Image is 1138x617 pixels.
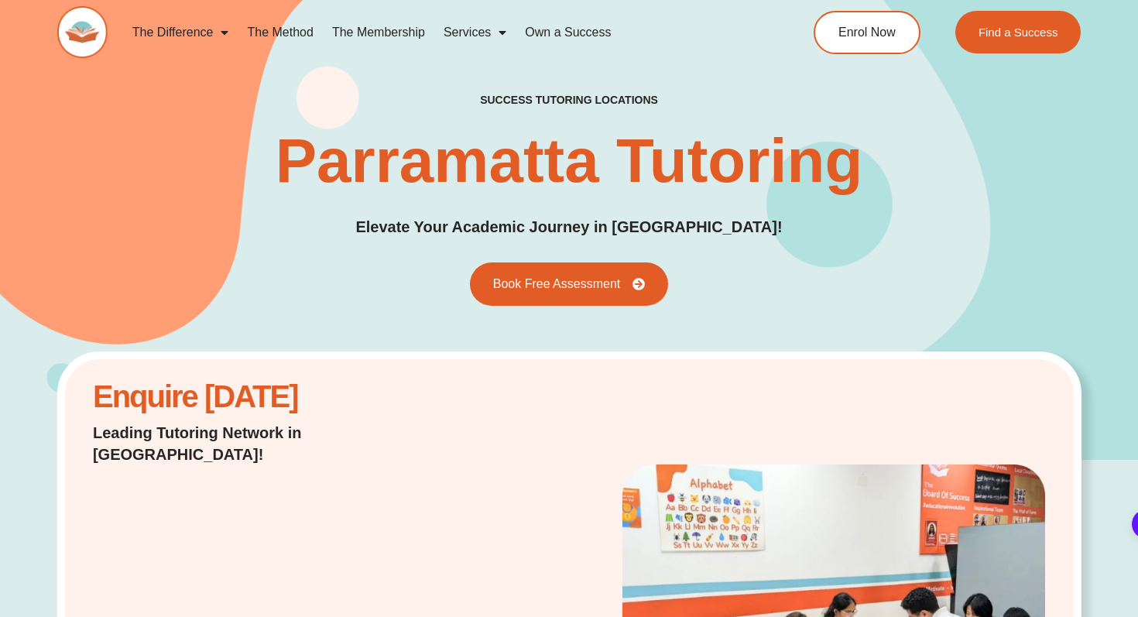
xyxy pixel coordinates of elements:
[493,278,621,290] span: Book Free Assessment
[93,422,434,465] p: Leading Tutoring Network in [GEOGRAPHIC_DATA]!
[123,15,756,50] nav: Menu
[93,387,434,406] h2: Enquire [DATE]
[355,215,782,239] p: Elevate Your Academic Journey in [GEOGRAPHIC_DATA]!
[470,262,669,306] a: Book Free Assessment
[238,15,322,50] a: The Method
[516,15,620,50] a: Own a Success
[838,26,896,39] span: Enrol Now
[276,130,863,192] h1: Parramatta Tutoring
[480,93,658,107] h2: success tutoring locations
[955,11,1081,53] a: Find a Success
[814,11,920,54] a: Enrol Now
[123,15,238,50] a: The Difference
[323,15,434,50] a: The Membership
[979,26,1058,38] span: Find a Success
[434,15,516,50] a: Services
